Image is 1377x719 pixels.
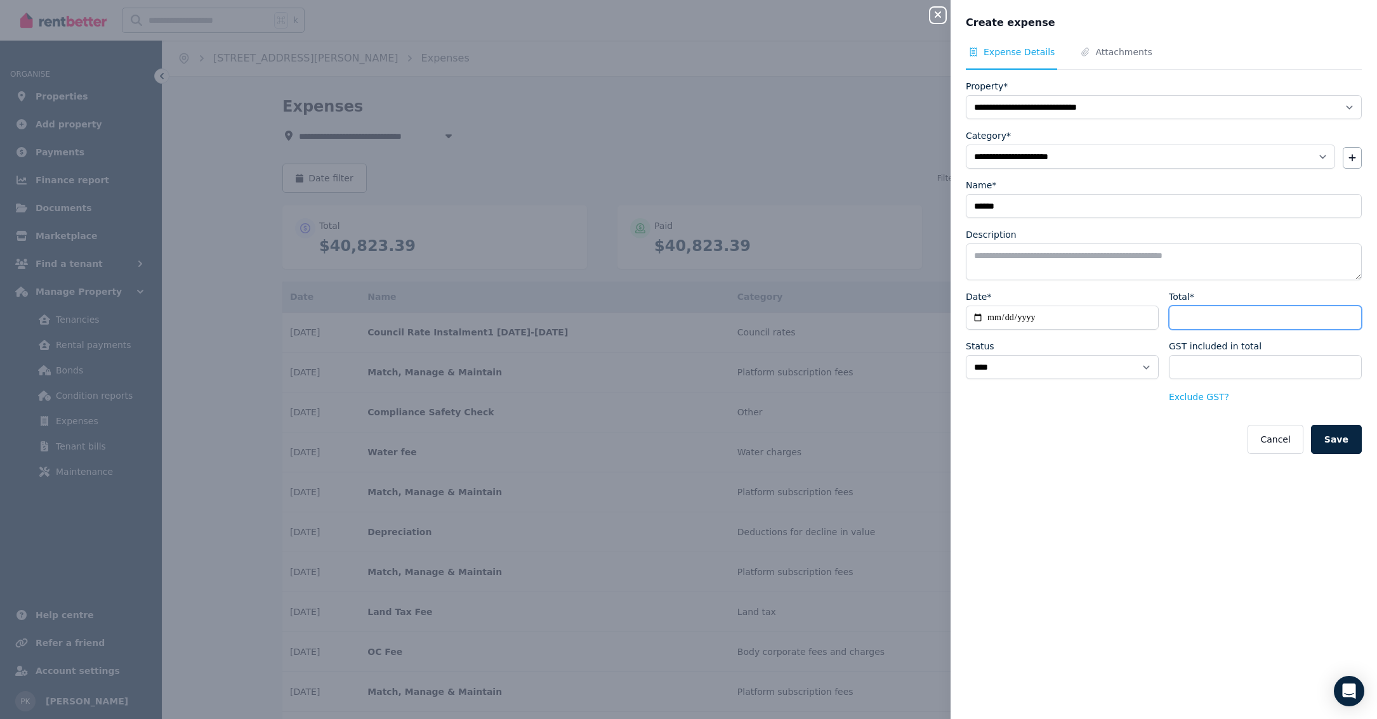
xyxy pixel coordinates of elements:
[966,340,994,353] label: Status
[1248,425,1303,454] button: Cancel
[966,129,1011,142] label: Category*
[1169,391,1229,403] button: Exclude GST?
[966,290,991,303] label: Date*
[966,80,1008,93] label: Property*
[1169,340,1262,353] label: GST included in total
[984,46,1055,58] span: Expense Details
[966,46,1362,70] nav: Tabs
[1334,676,1364,706] div: Open Intercom Messenger
[966,179,996,191] label: Name*
[1095,46,1152,58] span: Attachments
[1169,290,1194,303] label: Total*
[966,15,1055,30] span: Create expense
[966,228,1017,241] label: Description
[1311,425,1362,454] button: Save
